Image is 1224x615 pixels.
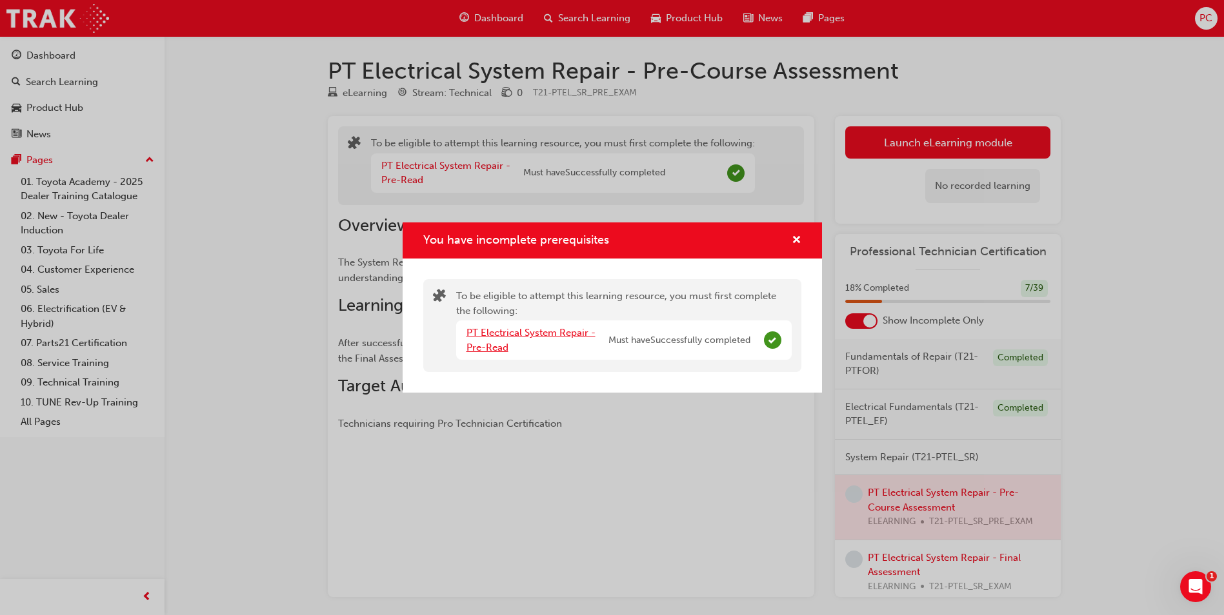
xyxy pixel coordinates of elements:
[456,289,792,362] div: To be eligible to attempt this learning resource, you must first complete the following:
[764,331,781,349] span: Complete
[467,327,596,353] a: PT Electrical System Repair - Pre-Read
[403,222,822,393] div: You have incomplete prerequisites
[792,235,801,247] span: cross-icon
[433,290,446,305] span: puzzle-icon
[792,233,801,249] button: cross-icon
[1207,571,1217,581] span: 1
[423,233,609,247] span: You have incomplete prerequisites
[1180,571,1211,602] iframe: Intercom live chat
[608,333,750,348] span: Must have Successfully completed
